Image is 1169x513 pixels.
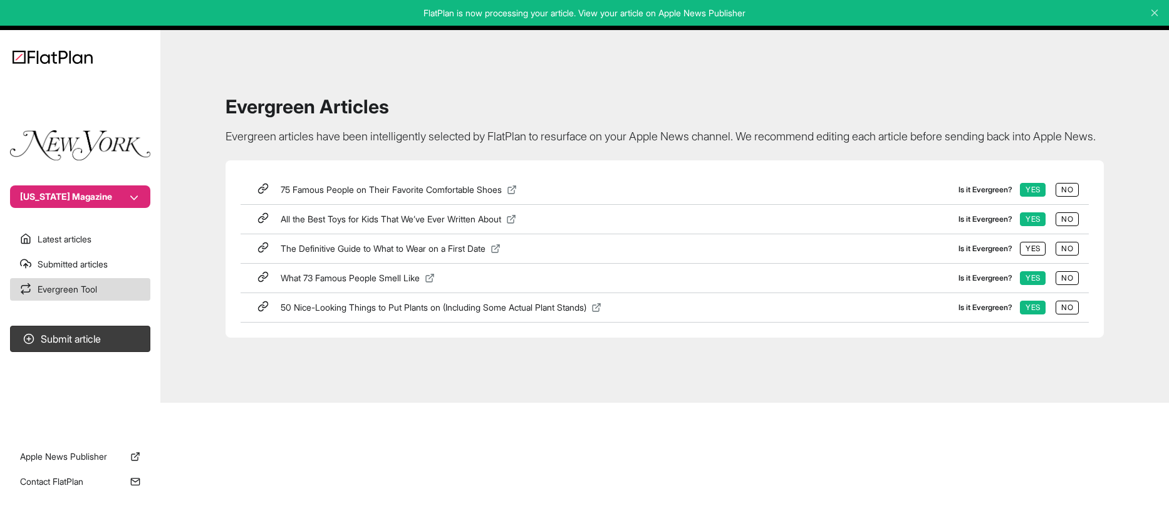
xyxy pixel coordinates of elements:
label: Is it Evergreen? [959,215,1012,223]
button: Yes [1020,301,1046,314]
button: Submit article [10,326,150,352]
a: Contact FlatPlan [10,470,150,493]
button: No [1056,301,1079,314]
label: Is it Evergreen? [959,245,1012,252]
button: No [1056,242,1079,256]
button: Yes [1020,271,1046,285]
button: No [1056,183,1079,197]
img: Logo [13,50,93,64]
span: 75 Famous People on Their Favorite Comfortable Shoes [281,184,502,195]
span: 50 Nice-Looking Things to Put Plants on (Including Some Actual Plant Stands) [281,302,586,313]
label: Is it Evergreen? [959,186,1012,194]
a: Apple News Publisher [10,445,150,468]
button: Yes [1020,242,1046,256]
button: [US_STATE] Magazine [10,185,150,208]
span: The Definitive Guide to What to Wear on a First Date [281,243,486,254]
span: What 73 Famous People Smell Like [281,272,420,283]
p: Evergreen articles have been intelligently selected by FlatPlan to resurface on your Apple News c... [226,128,1104,145]
a: Evergreen Tool [10,278,150,301]
button: Yes [1020,183,1046,197]
a: Submitted articles [10,253,150,276]
p: FlatPlan is now processing your article. View your article on Apple News Publisher [9,7,1160,19]
a: Latest articles [10,228,150,251]
label: Is it Evergreen? [959,304,1012,311]
button: No [1056,271,1079,285]
label: Is it Evergreen? [959,274,1012,282]
span: All the Best Toys for Kids That We’ve Ever Written About [281,214,501,224]
h1: Evergreen Articles [226,95,1104,118]
img: Publication Logo [10,130,150,160]
button: No [1056,212,1079,226]
button: Yes [1020,212,1046,226]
